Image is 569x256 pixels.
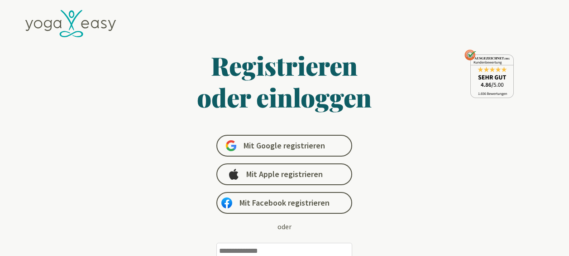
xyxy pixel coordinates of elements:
h1: Registrieren oder einloggen [110,49,460,113]
div: oder [277,221,292,232]
a: Mit Apple registrieren [216,163,352,185]
a: Mit Facebook registrieren [216,192,352,214]
span: Mit Apple registrieren [246,169,323,180]
span: Mit Facebook registrieren [239,197,330,208]
img: ausgezeichnet_seal.png [464,49,514,98]
a: Mit Google registrieren [216,135,352,157]
span: Mit Google registrieren [244,140,325,151]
